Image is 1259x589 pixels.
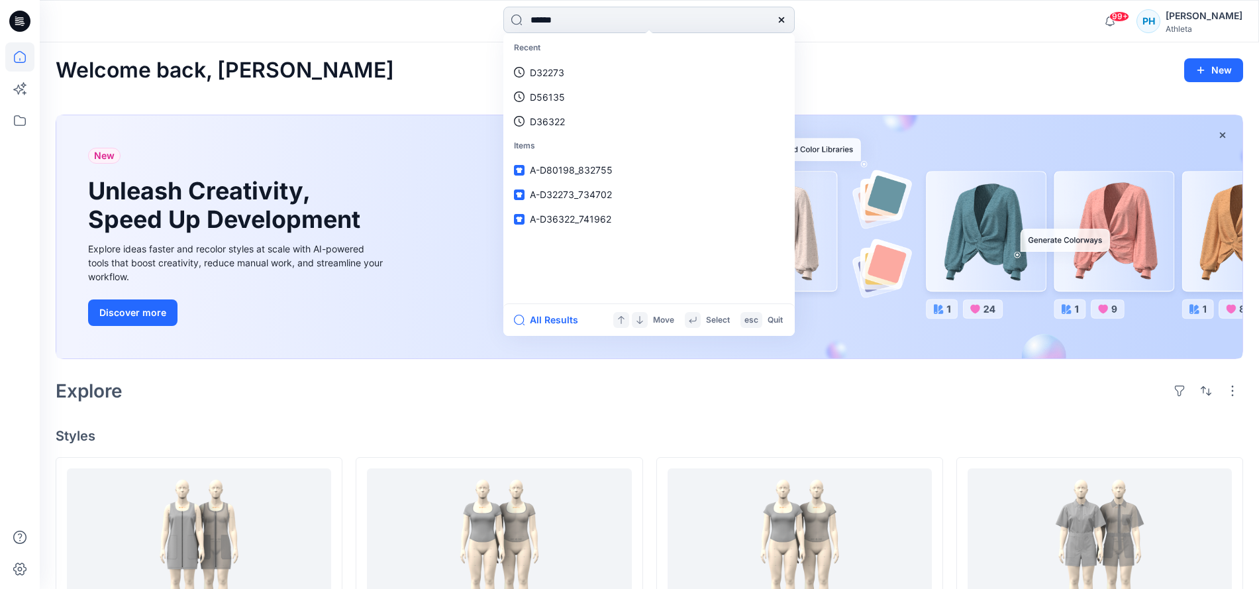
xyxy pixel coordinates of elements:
[506,134,792,158] p: Items
[706,313,730,327] p: Select
[506,207,792,231] a: A-D36322_741962
[653,313,674,327] p: Move
[530,66,564,80] p: D32273
[530,90,565,104] p: D56135
[506,158,792,182] a: A-D80198_832755
[768,313,783,327] p: Quit
[506,36,792,60] p: Recent
[1184,58,1243,82] button: New
[88,299,177,326] button: Discover more
[514,312,587,328] button: All Results
[88,242,386,284] div: Explore ideas faster and recolor styles at scale with AI-powered tools that boost creativity, red...
[506,85,792,109] a: D56135
[506,60,792,85] a: D32273
[1166,8,1242,24] div: [PERSON_NAME]
[56,428,1243,444] h4: Styles
[506,182,792,207] a: A-D32273_734702
[530,189,612,200] span: A-D32273_734702
[88,299,386,326] a: Discover more
[56,380,123,402] h2: Explore
[530,213,611,225] span: A-D36322_741962
[94,148,115,164] span: New
[88,177,366,234] h1: Unleash Creativity, Speed Up Development
[530,164,613,176] span: A-D80198_832755
[56,58,394,83] h2: Welcome back, [PERSON_NAME]
[744,313,758,327] p: esc
[1109,11,1129,22] span: 99+
[506,109,792,134] a: D36322
[1166,24,1242,34] div: Athleta
[530,115,565,129] p: D36322
[1136,9,1160,33] div: PH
